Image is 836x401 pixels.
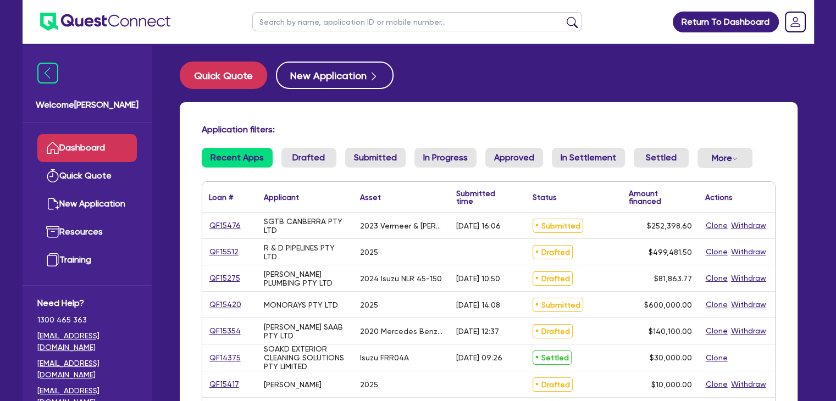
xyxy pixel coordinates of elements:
[46,197,59,210] img: new-application
[730,325,767,337] button: Withdraw
[360,248,378,257] div: 2025
[360,327,443,336] div: 2020 Mercedes Benz Actros 2643 Tray Truck
[533,245,573,259] span: Drafted
[533,298,583,312] span: Submitted
[40,13,170,31] img: quest-connect-logo-blue
[533,377,573,392] span: Drafted
[264,300,338,309] div: MONORAYS PTY LTD
[654,274,692,283] span: $81,863.77
[37,63,58,83] img: icon-menu-close
[264,380,322,389] div: [PERSON_NAME]
[456,300,500,309] div: [DATE] 14:08
[650,353,692,362] span: $30,000.00
[345,148,406,168] a: Submitted
[209,219,241,232] a: QF15476
[705,352,728,364] button: Clone
[37,190,137,218] a: New Application
[644,300,692,309] span: $600,000.00
[456,353,502,362] div: [DATE] 09:26
[37,134,137,162] a: Dashboard
[649,248,692,257] span: $499,481.50
[37,330,137,353] a: [EMAIL_ADDRESS][DOMAIN_NAME]
[209,378,240,391] a: QF15417
[552,148,625,168] a: In Settlement
[533,219,583,233] span: Submitted
[264,217,347,235] div: SGTB CANBERRA PTY LTD
[705,219,728,232] button: Clone
[673,12,779,32] a: Return To Dashboard
[209,325,241,337] a: QF15354
[634,148,689,168] a: Settled
[264,270,347,287] div: [PERSON_NAME] PLUMBING PTY LTD
[276,62,394,89] button: New Application
[629,190,692,205] div: Amount financed
[209,272,241,285] a: QF15275
[202,148,273,168] a: Recent Apps
[209,298,242,311] a: QF15420
[46,169,59,182] img: quick-quote
[705,246,728,258] button: Clone
[414,148,477,168] a: In Progress
[37,358,137,381] a: [EMAIL_ADDRESS][DOMAIN_NAME]
[730,219,767,232] button: Withdraw
[533,193,557,201] div: Status
[360,300,378,309] div: 2025
[533,324,573,338] span: Drafted
[281,148,336,168] a: Drafted
[264,322,347,340] div: [PERSON_NAME] SAAB PTY LTD
[36,98,139,112] span: Welcome [PERSON_NAME]
[697,148,752,168] button: Dropdown toggle
[360,221,443,230] div: 2023 Vermeer & [PERSON_NAME] VSK70-500 & NQR87/80-190
[705,325,728,337] button: Clone
[730,298,767,311] button: Withdraw
[37,218,137,246] a: Resources
[705,272,728,285] button: Clone
[485,148,543,168] a: Approved
[264,193,299,201] div: Applicant
[360,193,381,201] div: Asset
[730,378,767,391] button: Withdraw
[202,124,776,135] h4: Application filters:
[360,380,378,389] div: 2025
[456,221,501,230] div: [DATE] 16:06
[209,352,241,364] a: QF14375
[37,246,137,274] a: Training
[651,380,692,389] span: $10,000.00
[705,378,728,391] button: Clone
[46,225,59,238] img: resources
[649,327,692,336] span: $140,100.00
[264,243,347,261] div: R & D PIPELINES PTY LTD
[360,274,442,283] div: 2024 Isuzu NLR 45-150
[456,327,499,336] div: [DATE] 12:37
[180,62,276,89] a: Quick Quote
[209,193,233,201] div: Loan #
[647,221,692,230] span: $252,398.60
[180,62,267,89] button: Quick Quote
[264,344,347,371] div: SOAKD EXTERIOR CLEANING SOLUTIONS PTY LIMITED
[46,253,59,266] img: training
[209,246,239,258] a: QF15512
[730,272,767,285] button: Withdraw
[730,246,767,258] button: Withdraw
[456,190,510,205] div: Submitted time
[37,314,137,326] span: 1300 465 363
[705,193,733,201] div: Actions
[37,297,137,310] span: Need Help?
[252,12,582,31] input: Search by name, application ID or mobile number...
[705,298,728,311] button: Clone
[456,274,500,283] div: [DATE] 10:50
[533,350,572,365] span: Settled
[533,271,573,286] span: Drafted
[37,162,137,190] a: Quick Quote
[360,353,409,362] div: Isuzu FRR04A
[781,8,810,36] a: Dropdown toggle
